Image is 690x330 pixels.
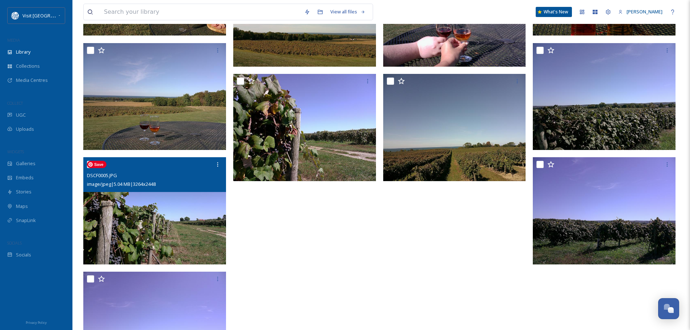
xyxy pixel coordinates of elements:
span: [PERSON_NAME] [627,8,662,15]
img: DSCF0012.JPG [383,74,526,181]
span: Library [16,49,30,55]
button: Open Chat [658,298,679,319]
span: Save [87,161,106,168]
span: Uploads [16,126,34,133]
span: Visit [GEOGRAPHIC_DATA] [22,12,79,19]
img: download%20%281%29.png [12,12,19,19]
span: WIDGETS [7,149,24,154]
span: Maps [16,203,28,210]
img: DSCF0002.JPG [533,157,676,264]
span: image/jpeg | 5.04 MB | 3264 x 2448 [87,181,156,187]
img: DSCF0019.JPG [533,43,676,150]
span: Privacy Policy [26,320,47,325]
span: DSCF0005.JPG [87,172,117,179]
span: Stories [16,188,32,195]
a: What's New [536,7,572,17]
span: Galleries [16,160,35,167]
a: Privacy Policy [26,318,47,326]
a: [PERSON_NAME] [615,5,666,19]
span: SOCIALS [7,240,22,246]
a: View all files [327,5,369,19]
input: Search your library [100,4,301,20]
span: Socials [16,251,31,258]
span: Media Centres [16,77,48,84]
span: Embeds [16,174,34,181]
span: UGC [16,112,26,118]
img: DSCF0006.JPG [233,74,376,181]
span: Collections [16,63,40,70]
span: SnapLink [16,217,36,224]
span: MEDIA [7,37,20,43]
img: DSCF0025.JPG [83,43,226,150]
span: COLLECT [7,100,23,106]
img: DSCF0005.JPG [83,157,226,264]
